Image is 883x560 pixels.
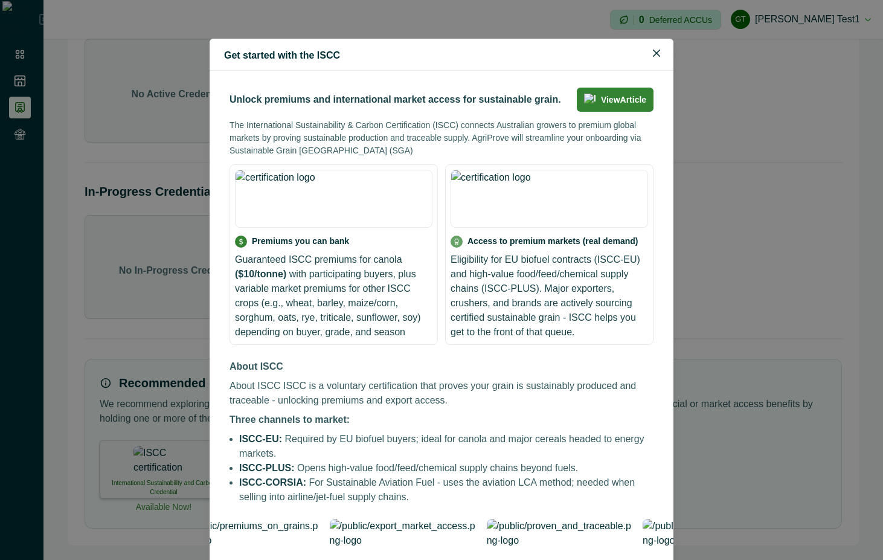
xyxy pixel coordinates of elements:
li: Required by EU biofuel buyers; ideal for canola and major cereals headed to energy markets. [239,432,653,461]
button: Close [647,43,666,63]
li: For Sustainable Aviation Fuel - uses the aviation LCA method; needed when selling into airline/je... [239,475,653,504]
p: Guaranteed ISCC premiums for canola with participating buyers, plus variable market premiums for ... [235,253,432,340]
img: light-bulb-icon [584,94,596,106]
p: About ISCC [230,359,653,374]
p: View Article [601,95,646,105]
img: certification logo [235,170,432,228]
img: certification logo [451,170,648,228]
span: ISCC-EU: [239,434,282,444]
p: Unlock premiums and international market access for sustainable grain. [230,92,561,107]
p: Access to premium markets (real demand) [467,235,638,248]
p: Three channels to market: [230,413,653,427]
li: Opens high-value food/feed/chemical supply chains beyond fuels. [239,461,653,475]
p: Premiums you can bank [252,235,349,248]
a: light-bulb-iconViewArticle [577,88,653,112]
span: ISCC-PLUS: [239,463,295,473]
p: About ISCC ISCC is a voluntary certification that proves your grain is sustainably produced and t... [230,379,653,408]
span: ($10/tonne) [235,269,286,279]
header: Get started with the ISCC [210,39,673,71]
p: Eligibility for EU biofuel contracts (ISCC-EU) and high-value food/feed/chemical supply chains (I... [451,253,648,340]
span: ISCC-CORSIA: [239,477,306,488]
p: The International Sustainability & Carbon Certification (ISCC) connects Australian growers to pre... [230,119,653,157]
